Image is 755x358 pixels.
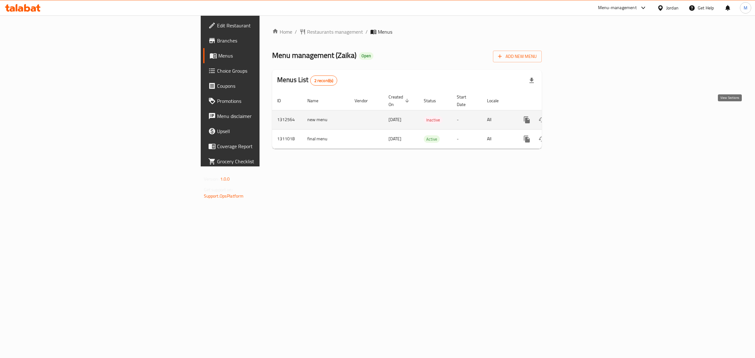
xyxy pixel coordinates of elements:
span: Locale [487,97,507,104]
nav: breadcrumb [272,28,542,36]
div: Export file [524,73,539,88]
a: Branches [203,33,327,48]
button: more [519,112,534,127]
span: 2 record(s) [310,78,337,84]
td: All [482,110,514,129]
span: Promotions [217,97,322,105]
span: Status [424,97,444,104]
a: Edit Restaurant [203,18,327,33]
span: Grocery Checklist [217,158,322,165]
button: Add New Menu [493,51,542,62]
button: Change Status [534,131,550,147]
span: Coverage Report [217,143,322,150]
td: - [452,129,482,148]
span: Start Date [457,93,474,108]
span: Restaurants management [307,28,363,36]
span: Name [307,97,327,104]
a: Promotions [203,93,327,109]
div: Total records count [310,76,338,86]
span: Menu disclaimer [217,112,322,120]
li: / [366,28,368,36]
a: Menus [203,48,327,63]
span: M [744,4,747,11]
span: [DATE] [389,135,401,143]
span: Coupons [217,82,322,90]
a: Support.OpsPlatform [204,192,244,200]
span: ID [277,97,289,104]
a: Grocery Checklist [203,154,327,169]
td: - [452,110,482,129]
div: Menu-management [598,4,637,12]
div: Active [424,135,440,143]
div: Open [359,52,373,60]
a: Coupons [203,78,327,93]
span: Open [359,53,373,59]
a: Restaurants management [299,28,363,36]
span: Vendor [355,97,376,104]
span: 1.0.0 [220,175,230,183]
td: All [482,129,514,148]
span: Created On [389,93,411,108]
span: Branches [217,37,322,44]
span: Edit Restaurant [217,22,322,29]
a: Coverage Report [203,139,327,154]
table: enhanced table [272,91,585,149]
span: Menus [218,52,322,59]
div: Jordan [666,4,679,11]
span: Active [424,136,440,143]
span: [DATE] [389,115,401,124]
button: more [519,131,534,147]
a: Upsell [203,124,327,139]
span: Version: [204,175,219,183]
span: Upsell [217,127,322,135]
span: Add New Menu [498,53,537,60]
a: Menu disclaimer [203,109,327,124]
span: Inactive [424,116,443,124]
h2: Menus List [277,75,337,86]
a: Choice Groups [203,63,327,78]
span: Menus [378,28,392,36]
th: Actions [514,91,585,110]
span: Choice Groups [217,67,322,75]
span: Get support on: [204,186,233,194]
